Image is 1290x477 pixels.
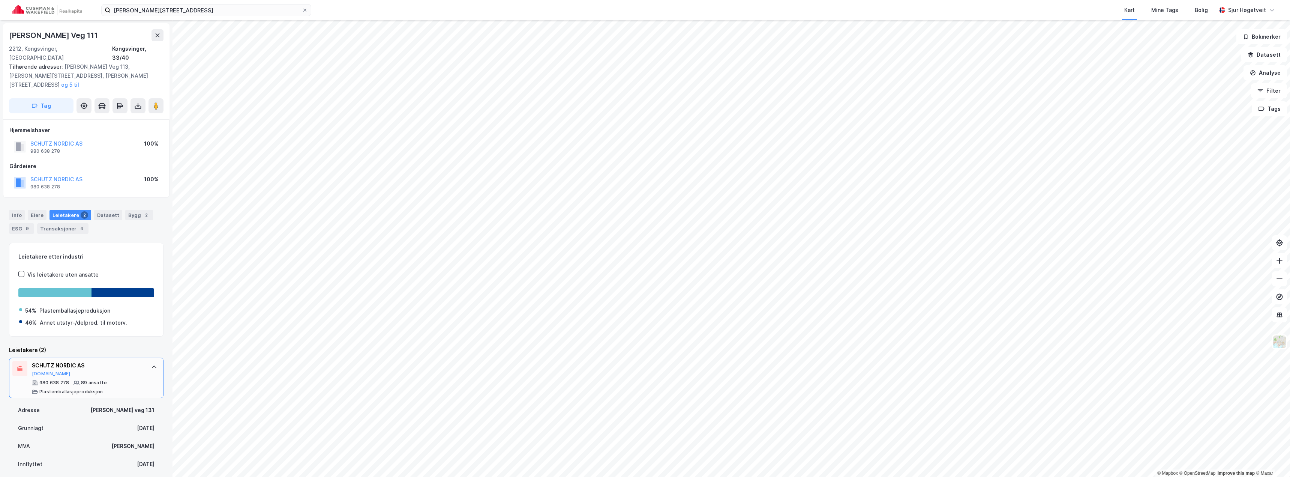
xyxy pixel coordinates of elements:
input: Søk på adresse, matrikkel, gårdeiere, leietakere eller personer [111,5,302,16]
div: Adresse [18,406,40,415]
div: 100% [144,139,159,148]
div: MVA [18,442,30,451]
a: Mapbox [1157,471,1178,476]
img: cushman-wakefield-realkapital-logo.202ea83816669bd177139c58696a8fa1.svg [12,5,83,15]
div: [DATE] [137,460,154,469]
div: 89 ansatte [81,380,107,386]
div: [PERSON_NAME] [111,442,154,451]
div: Info [9,210,25,220]
span: Tilhørende adresser: [9,63,64,70]
div: Mine Tags [1151,6,1178,15]
div: Kongsvinger, 33/40 [112,44,163,62]
div: 2212, Kongsvinger, [GEOGRAPHIC_DATA] [9,44,112,62]
button: Datasett [1241,47,1287,62]
a: Improve this map [1218,471,1255,476]
div: [PERSON_NAME] veg 131 [90,406,154,415]
div: Plastemballasjeproduksjon [39,389,103,395]
div: 9 [24,225,31,232]
button: Filter [1251,83,1287,98]
iframe: Chat Widget [1252,441,1290,477]
div: 46% [25,318,37,327]
div: Grunnlagt [18,424,43,433]
div: 100% [144,175,159,184]
div: 54% [25,306,36,315]
div: Kontrollprogram for chat [1252,441,1290,477]
div: Leietakere (2) [9,346,163,355]
div: 980 638 278 [39,380,69,386]
div: [DATE] [137,424,154,433]
div: [PERSON_NAME] Veg 111 [9,29,99,41]
div: Datasett [94,210,122,220]
div: Vis leietakere uten ansatte [27,270,99,279]
div: Innflyttet [18,460,42,469]
button: [DOMAIN_NAME] [32,371,70,377]
div: Kart [1124,6,1135,15]
div: Eiere [28,210,46,220]
div: Leietakere etter industri [18,252,154,261]
div: Transaksjoner [37,223,88,234]
div: 4 [78,225,85,232]
button: Tags [1252,101,1287,116]
a: OpenStreetMap [1179,471,1216,476]
img: Z [1272,335,1287,349]
div: 980 638 278 [30,184,60,190]
div: 2 [142,211,150,219]
div: ESG [9,223,34,234]
div: Annet utstyr-/delprod. til motorv. [40,318,127,327]
div: SCHUTZ NORDIC AS [32,361,144,370]
div: 980 638 278 [30,148,60,154]
button: Analyse [1243,65,1287,80]
div: Bygg [125,210,153,220]
button: Bokmerker [1236,29,1287,44]
div: Hjemmelshaver [9,126,163,135]
div: Bolig [1195,6,1208,15]
div: Leietakere [49,210,91,220]
div: 2 [81,211,88,219]
div: [PERSON_NAME] Veg 113, [PERSON_NAME][STREET_ADDRESS], [PERSON_NAME][STREET_ADDRESS] [9,62,157,89]
button: Tag [9,98,73,113]
div: Gårdeiere [9,162,163,171]
div: Plastemballasjeproduksjon [39,306,110,315]
div: Sjur Høgetveit [1228,6,1266,15]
